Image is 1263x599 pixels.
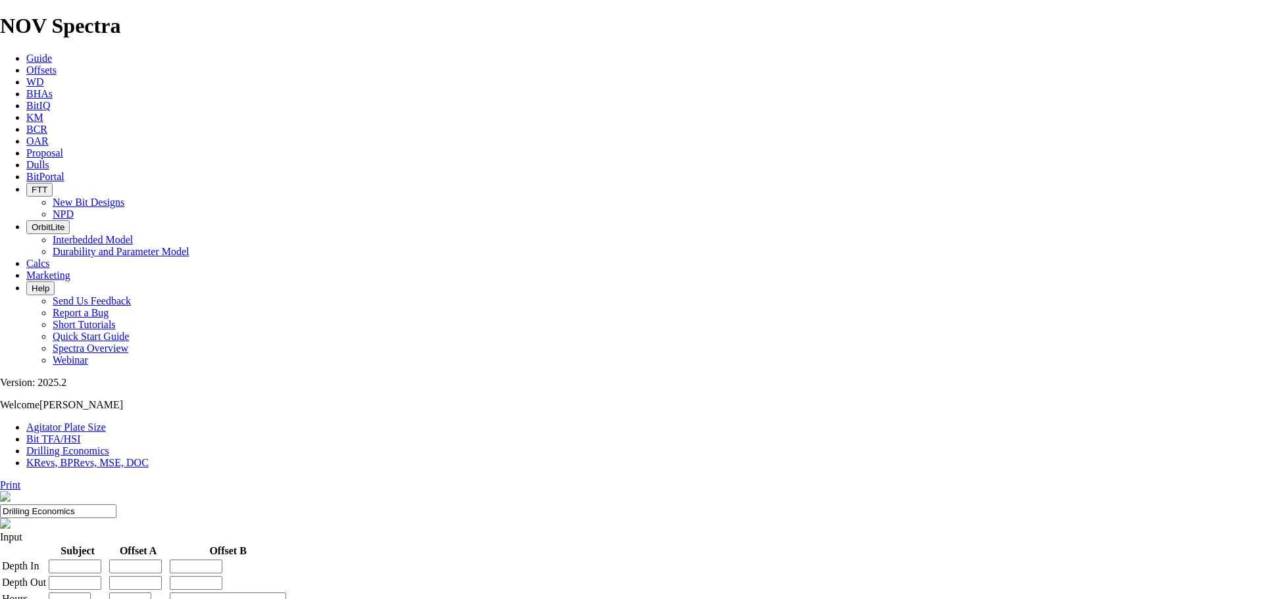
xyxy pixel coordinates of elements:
a: Bit TFA/HSI [26,433,81,444]
td: Depth In [1,559,47,574]
td: Depth Out [1,575,47,590]
a: BitIQ [26,100,50,111]
button: FTT [26,183,53,197]
span: [PERSON_NAME] [39,399,123,410]
a: Send Us Feedback [53,295,131,306]
a: Quick Start Guide [53,331,129,342]
a: Guide [26,53,52,64]
a: Dulls [26,159,49,170]
a: Interbedded Model [53,234,133,245]
span: FTT [32,185,47,195]
a: Short Tutorials [53,319,116,330]
a: OAR [26,135,49,147]
span: OrbitLite [32,222,64,232]
a: Offsets [26,64,57,76]
a: New Bit Designs [53,197,124,208]
th: Offset A [109,544,168,558]
a: Report a Bug [53,307,109,318]
a: WD [26,76,44,87]
th: Offset B [169,544,287,558]
a: Webinar [53,354,88,366]
button: OrbitLite [26,220,70,234]
button: Help [26,281,55,295]
a: KM [26,112,43,123]
a: BHAs [26,88,53,99]
a: Spectra Overview [53,343,128,354]
a: Proposal [26,147,63,158]
a: BCR [26,124,47,135]
a: Drilling Economics [26,445,109,456]
a: NPD [53,208,74,220]
a: Calcs [26,258,50,269]
span: Help [32,283,49,293]
a: BitPortal [26,171,64,182]
a: Durability and Parameter Model [53,246,189,257]
a: Marketing [26,270,70,281]
a: Agitator Plate Size [26,421,106,433]
th: Subject [48,544,107,558]
a: KRevs, BPRevs, MSE, DOC [26,457,149,468]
